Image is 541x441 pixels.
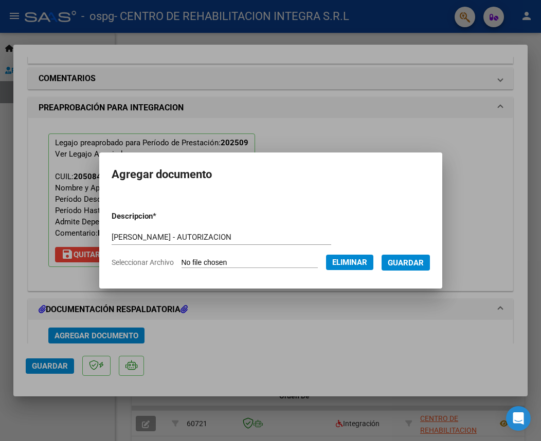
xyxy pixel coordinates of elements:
button: Eliminar [326,255,373,270]
h2: Agregar documento [112,165,430,184]
span: Eliminar [332,258,367,267]
span: Seleccionar Archivo [112,258,174,266]
span: Guardar [388,258,424,267]
div: Open Intercom Messenger [506,406,531,431]
button: Guardar [382,255,430,271]
p: Descripcion [112,210,207,222]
